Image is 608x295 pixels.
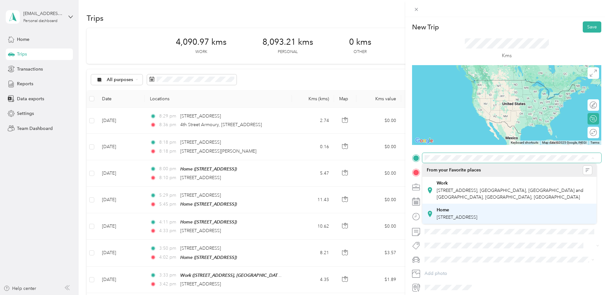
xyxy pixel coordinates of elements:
p: Kms [502,52,512,60]
strong: Home [437,207,449,213]
span: From your Favorite places [427,167,481,173]
span: [STREET_ADDRESS] [437,215,477,220]
button: Add photo [422,269,601,278]
p: New Trip [412,23,439,32]
iframe: Everlance-gr Chat Button Frame [572,259,608,295]
button: Keyboard shortcuts [511,140,538,145]
span: Map data ©2025 Google, INEGI [542,141,587,144]
strong: Work [437,180,448,186]
a: Open this area in Google Maps (opens a new window) [414,137,435,145]
span: [STREET_ADDRESS], [GEOGRAPHIC_DATA], [GEOGRAPHIC_DATA] and [GEOGRAPHIC_DATA], [GEOGRAPHIC_DATA], ... [437,188,583,200]
button: Save [583,21,601,33]
img: Google [414,137,435,145]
